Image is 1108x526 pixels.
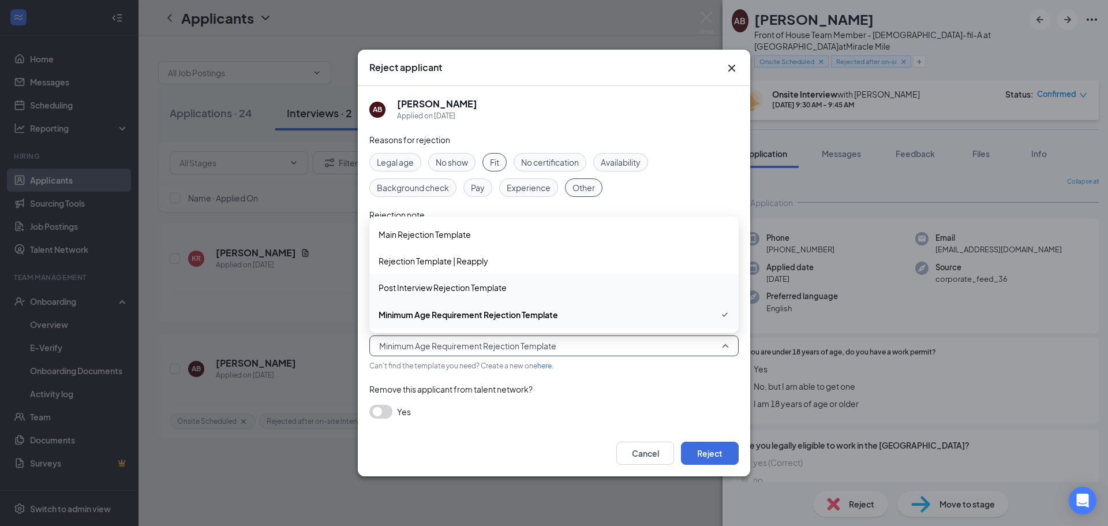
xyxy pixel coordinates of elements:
[379,281,507,294] span: Post Interview Rejection Template
[397,98,477,110] h5: [PERSON_NAME]
[681,442,739,465] button: Reject
[369,135,450,145] span: Reasons for rejection
[369,319,477,330] span: Choose a rejection template
[537,361,552,370] a: here
[725,61,739,75] button: Close
[601,156,641,169] span: Availability
[377,181,449,194] span: Background check
[369,361,553,370] span: Can't find the template you need? Create a new one .
[616,442,674,465] button: Cancel
[1069,487,1096,514] div: Open Intercom Messenger
[471,181,485,194] span: Pay
[373,105,382,114] div: AB
[369,384,533,394] span: Remove this applicant from talent network?
[521,156,579,169] span: No certification
[436,156,468,169] span: No show
[369,61,442,74] h3: Reject applicant
[397,110,477,122] div: Applied on [DATE]
[490,156,499,169] span: Fit
[572,181,595,194] span: Other
[725,61,739,75] svg: Cross
[379,228,471,241] span: Main Rejection Template
[720,308,729,322] svg: Checkmark
[377,156,414,169] span: Legal age
[379,337,556,355] span: Minimum Age Requirement Rejection Template
[397,405,411,419] span: Yes
[507,181,551,194] span: Experience
[369,210,425,220] span: Rejection note
[379,308,558,321] span: Minimum Age Requirement Rejection Template
[379,255,488,267] span: Rejection Template | Reapply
